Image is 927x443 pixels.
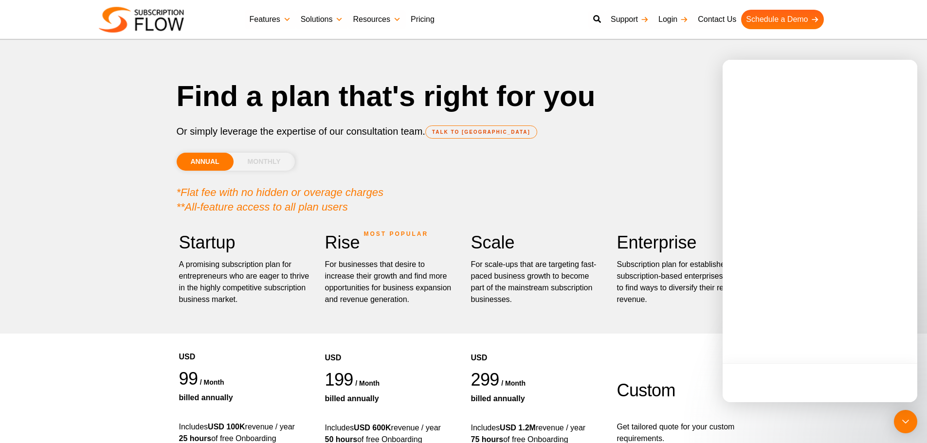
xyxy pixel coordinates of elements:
span: 99 [179,369,198,389]
div: For businesses that desire to increase their growth and find more opportunities for business expa... [325,259,456,305]
h2: Startup [179,231,310,254]
strong: USD 1.2M [500,424,536,432]
span: / month [200,378,224,386]
img: Subscriptionflow [99,7,184,33]
span: MOST POPULAR [364,223,429,245]
h2: Scale [471,231,602,254]
a: TALK TO [GEOGRAPHIC_DATA] [425,125,537,139]
li: ANNUAL [177,153,234,171]
strong: 25 hours [179,434,212,443]
span: Custom [617,380,675,400]
div: USD [325,323,456,369]
a: Contact Us [693,10,741,29]
div: USD [471,323,602,369]
strong: USD 100K [208,423,245,431]
a: Pricing [406,10,439,29]
iframe: Intercom live chat [723,60,917,402]
h2: Enterprise [617,231,748,254]
span: / month [355,379,380,387]
div: USD [179,322,310,368]
div: Open Intercom Messenger [894,410,917,433]
h1: Find a plan that's right for you [177,78,751,114]
span: 299 [471,370,499,390]
em: *Flat fee with no hidden or overage charges [177,186,384,198]
div: For scale-ups that are targeting fast-paced business growth to become part of the mainstream subs... [471,259,602,305]
p: Or simply leverage the expertise of our consultation team. [177,124,751,139]
span: / month [501,379,526,387]
p: A promising subscription plan for entrepreneurs who are eager to thrive in the highly competitive... [179,259,310,305]
a: Solutions [296,10,348,29]
div: Billed Annually [179,392,310,404]
div: Billed Annually [325,393,456,405]
em: **All-feature access to all plan users [177,201,348,213]
a: Resources [348,10,405,29]
h2: Rise [325,231,456,254]
strong: USD 600K [354,424,391,432]
p: Subscription plan for established subscription-based enterprises aiming to find ways to diversify... [617,259,748,305]
span: 199 [325,370,353,390]
a: Features [245,10,296,29]
div: Billed Annually [471,393,602,405]
a: Support [606,10,654,29]
a: Schedule a Demo [741,10,823,29]
li: MONTHLY [234,153,295,171]
a: Login [654,10,693,29]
